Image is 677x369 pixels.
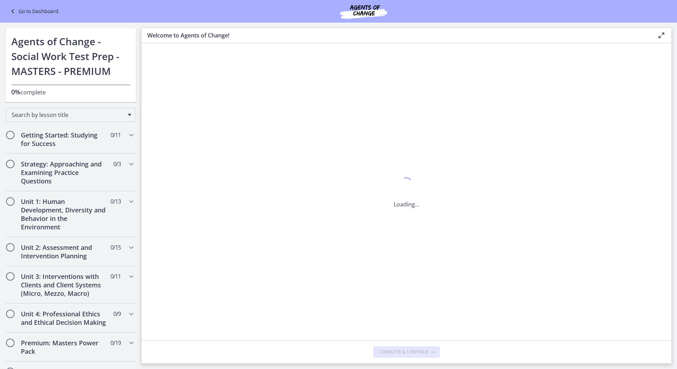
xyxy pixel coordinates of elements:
h2: Getting Started: Studying for Success [21,131,107,148]
h3: Welcome to Agents of Change! [147,31,646,40]
h2: Strategy: Approaching and Examining Practice Questions [21,160,107,185]
span: Complete & continue [379,349,428,355]
span: 0 / 3 [113,160,121,168]
span: 0 / 15 [110,243,121,252]
h2: Unit 1: Human Development, Diversity and Behavior in the Environment [21,197,107,231]
h2: Unit 4: Professional Ethics and Ethical Decision Making [21,310,107,327]
div: Search by lesson title [6,108,136,122]
h2: Premium: Masters Power Pack [21,339,107,356]
span: 0 / 11 [110,131,121,139]
span: 0 / 11 [110,272,121,281]
span: 0 / 13 [110,197,121,206]
p: Loading... [394,200,419,209]
img: Agents of Change Social Work Test Prep [321,3,406,20]
a: Go to Dashboard [8,7,58,16]
h1: Agents of Change - Social Work Test Prep - MASTERS - PREMIUM [11,34,130,78]
span: 0 / 9 [113,310,121,318]
button: Complete & continue [373,346,440,358]
span: 0 / 19 [110,339,121,347]
h2: Unit 3: Interventions with Clients and Client Systems (Micro, Mezzo, Macro) [21,272,107,298]
span: 0% [11,88,21,96]
span: Search by lesson title [12,111,124,119]
h2: Unit 2: Assessment and Intervention Planning [21,243,107,260]
div: 1 [394,175,419,192]
p: complete [11,88,130,96]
